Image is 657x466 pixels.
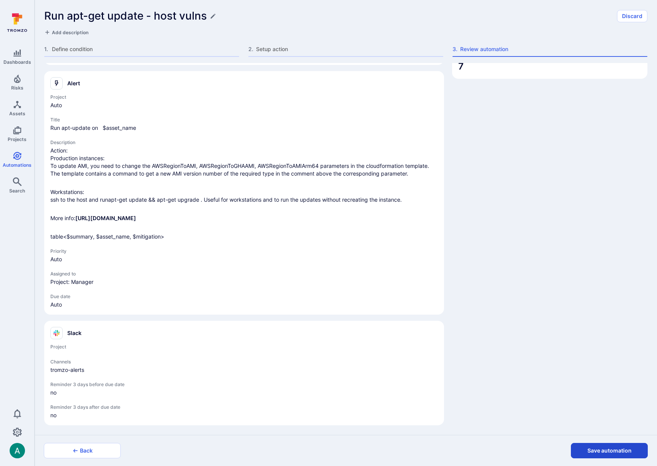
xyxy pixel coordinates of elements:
[52,30,88,35] span: Add description
[52,45,239,53] span: Define condition
[210,13,216,19] button: Edit title
[50,381,438,387] span: Reminder 3 days before due date
[50,301,438,308] span: alert due date
[44,45,50,53] span: 1 .
[460,45,647,53] span: Review automation
[50,94,438,308] div: alert fields overview
[50,147,438,240] div: alert description
[10,443,25,458] img: ACg8ocLSa5mPYBaXNx3eFu_EmspyJX0laNWN7cXOFirfQ7srZveEpg=s96-c
[9,111,25,116] span: Assets
[67,80,80,87] h2: Alert
[67,329,82,337] h2: Slack
[617,10,647,22] button: Discard
[50,101,438,109] span: alert project
[50,359,438,365] span: Channels
[44,71,444,315] section: Alert action widget
[50,411,438,419] span: no
[50,124,438,132] span: alert title
[44,443,121,458] button: Back
[44,321,444,425] section: Slack action widget
[571,443,648,458] button: Save automation
[50,117,438,123] span: Title
[50,188,438,204] p: Workstations: ssh to the host and runapt-get update && apt-get upgrade . Useful for workstations ...
[50,389,438,396] span: no
[3,162,32,168] span: Automations
[10,443,25,458] div: Arjan Dehar
[3,59,31,65] span: Dashboards
[50,255,438,263] span: alert priority
[50,94,438,100] span: Project
[44,10,207,22] h1: Run apt-get update - host vulns
[75,215,136,221] a: [URL][DOMAIN_NAME]
[50,366,438,374] span: tromzo-alerts
[50,248,438,254] span: Priority
[50,294,438,299] span: Due date
[44,28,88,36] button: Add description
[256,45,443,53] span: Setup action
[11,85,23,91] span: Risks
[50,278,438,286] span: alert assignee
[50,271,438,277] span: Assigned to
[452,45,459,53] span: 3 .
[50,214,438,222] p: More info:
[50,344,66,350] span: Project
[50,147,438,177] p: Action: Production instances: To update AMI, you need to change the AWSRegionToAMI, AWSRegionToGH...
[50,404,438,410] span: Reminder 3 days after due date
[50,233,438,240] p: table<$summary, $asset_name, $mitigation>
[50,139,438,145] span: Description
[248,45,254,53] span: 2 .
[8,136,27,142] span: Projects
[458,61,464,72] span: 7
[9,188,25,194] span: Search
